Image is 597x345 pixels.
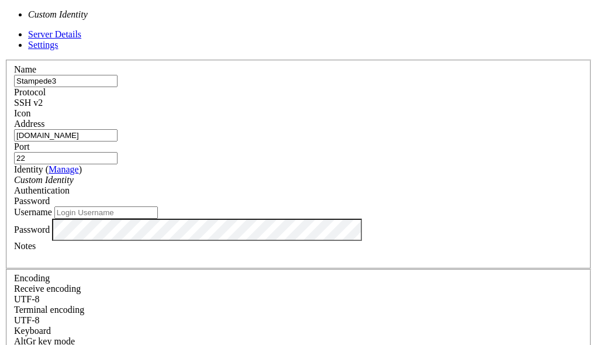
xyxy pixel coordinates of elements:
[14,64,36,74] label: Name
[14,326,51,336] label: Keyboard
[14,142,30,151] label: Port
[14,152,118,164] input: Port Number
[14,207,52,217] label: Username
[28,9,88,19] i: Custom Identity
[14,315,40,325] span: UTF-8
[14,108,30,118] label: Icon
[14,294,583,305] div: UTF-8
[14,175,583,185] div: Custom Identity
[14,273,50,283] label: Encoding
[14,241,36,251] label: Notes
[14,119,44,129] label: Address
[14,75,118,87] input: Server Name
[14,98,583,108] div: SSH v2
[14,196,583,206] div: Password
[14,294,40,304] span: UTF-8
[54,206,158,219] input: Login Username
[14,305,84,315] label: The default terminal encoding. ISO-2022 enables character map translations (like graphics maps). ...
[49,164,79,174] a: Manage
[14,98,43,108] span: SSH v2
[28,40,58,50] a: Settings
[14,185,70,195] label: Authentication
[14,315,583,326] div: UTF-8
[14,87,46,97] label: Protocol
[46,164,82,174] span: ( )
[14,175,74,185] i: Custom Identity
[14,224,50,234] label: Password
[14,284,81,294] label: Set the expected encoding for data received from the host. If the encodings do not match, visual ...
[14,196,50,206] span: Password
[14,129,118,142] input: Host Name or IP
[14,164,82,174] label: Identity
[28,29,81,39] a: Server Details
